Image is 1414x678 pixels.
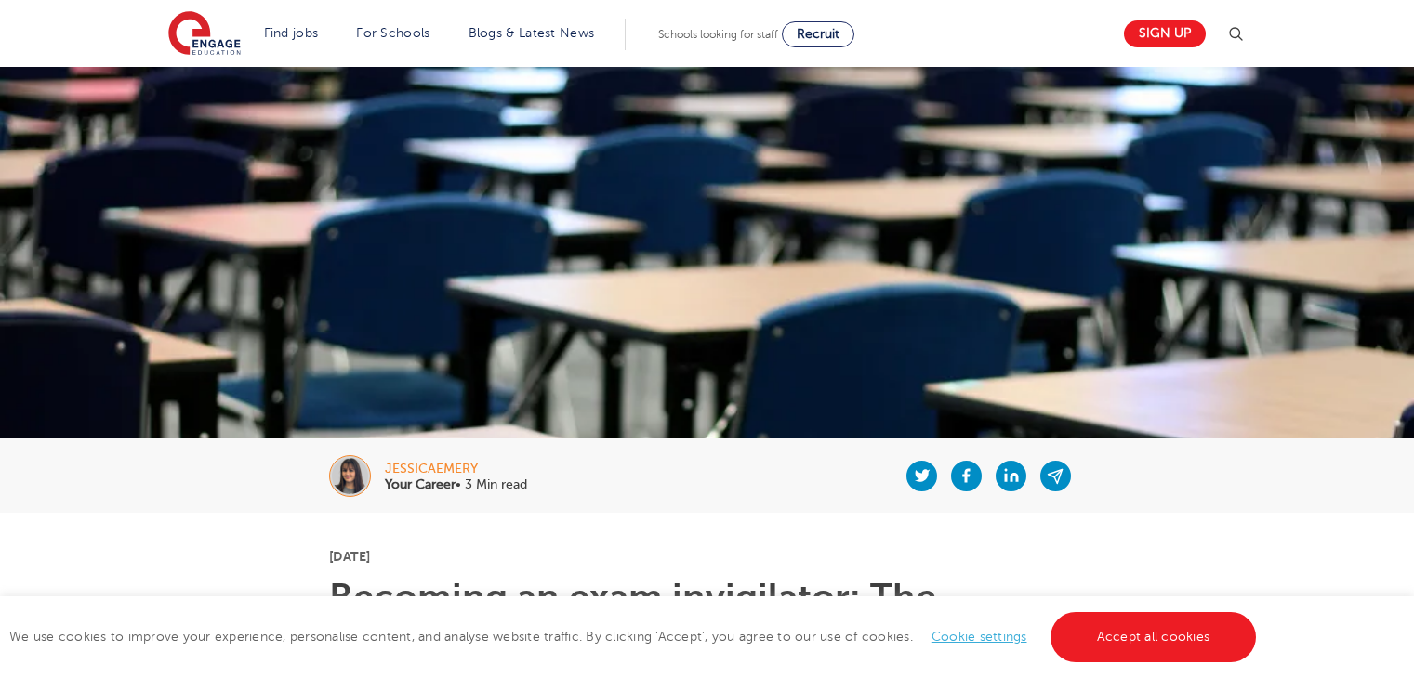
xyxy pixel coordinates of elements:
[9,630,1261,644] span: We use cookies to improve your experience, personalise content, and analyse website traffic. By c...
[329,580,1085,654] h1: Becoming an exam invigilator: The essential guide to starting your role
[797,27,839,41] span: Recruit
[385,478,527,491] p: • 3 Min read
[782,21,854,47] a: Recruit
[329,550,1085,563] p: [DATE]
[932,630,1027,644] a: Cookie settings
[385,463,527,476] div: jessicaemery
[658,28,778,41] span: Schools looking for staff
[356,26,429,40] a: For Schools
[1124,20,1206,47] a: Sign up
[264,26,319,40] a: Find jobs
[385,477,456,491] b: Your Career
[1051,612,1257,662] a: Accept all cookies
[469,26,595,40] a: Blogs & Latest News
[168,11,241,58] img: Engage Education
